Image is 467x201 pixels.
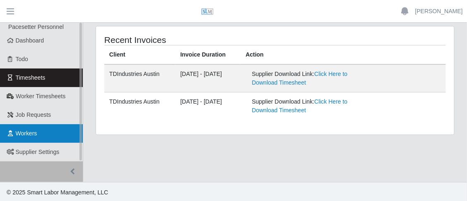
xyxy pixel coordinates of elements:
[252,97,369,115] div: Supplier Download Link:
[16,130,37,137] span: Workers
[104,35,239,45] h4: Recent Invoices
[252,71,347,86] a: Click Here to Download Timesheet
[16,111,51,118] span: Job Requests
[201,5,214,18] img: SLM Logo
[16,74,46,81] span: Timesheets
[252,98,347,114] a: Click Here to Download Timesheet
[16,56,28,62] span: Todo
[241,45,446,65] th: Action
[176,92,241,120] td: [DATE] - [DATE]
[415,7,463,16] a: [PERSON_NAME]
[104,64,176,92] td: TDIndustries Austin
[16,93,65,99] span: Worker Timesheets
[104,45,176,65] th: Client
[7,189,108,196] span: © 2025 Smart Labor Management, LLC
[8,24,64,30] span: Pacesetter Personnel
[176,64,241,92] td: [DATE] - [DATE]
[16,37,44,44] span: Dashboard
[16,149,60,155] span: Supplier Settings
[252,70,369,87] div: Supplier Download Link:
[176,45,241,65] th: Invoice Duration
[104,92,176,120] td: TDIndustries Austin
